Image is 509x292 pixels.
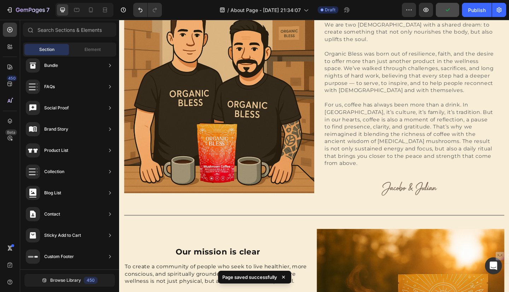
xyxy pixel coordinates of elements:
[44,189,61,196] div: Blog List
[39,46,54,53] span: Section
[7,75,17,81] div: 450
[44,168,64,175] div: Collection
[230,6,301,14] span: About Page - [DATE] 21:34:07
[44,104,69,111] div: Social Proof
[5,130,17,135] div: Beta
[44,62,58,69] div: Bundle
[223,2,408,25] p: We are two [DEMOGRAPHIC_DATA] with a shared dream: to create something that not only nourishes th...
[46,6,49,14] p: 7
[24,274,115,287] button: Browse Library450
[44,83,55,90] div: FAQs
[223,89,408,160] p: For us, coffee has always been more than a drink. In [GEOGRAPHIC_DATA], it’s culture, it’s family...
[44,211,60,218] div: Contact
[119,20,509,292] iframe: Design area
[44,147,68,154] div: Product List
[223,33,408,81] p: Organic Bless was born out of resilience, faith, and the desire to offer more than just another p...
[222,274,277,281] p: Page saved successfully
[44,232,81,239] div: Sticky Add to Cart
[84,277,98,284] div: 450
[84,46,101,53] span: Element
[44,126,68,133] div: Brand Story
[61,247,153,258] strong: Our mission is clear
[6,265,209,288] p: To create a community of people who seek to live healthier, more conscious, and spiritually groun...
[50,277,81,284] span: Browse Library
[485,257,502,274] div: Open Intercom Messenger
[133,3,162,17] div: Undo/Redo
[468,6,486,14] div: Publish
[325,7,335,13] span: Draft
[462,3,492,17] button: Publish
[280,161,351,208] img: Alt Image
[23,23,116,37] input: Search Sections & Elements
[3,3,53,17] button: 7
[44,253,74,260] div: Custom Footer
[227,6,229,14] span: /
